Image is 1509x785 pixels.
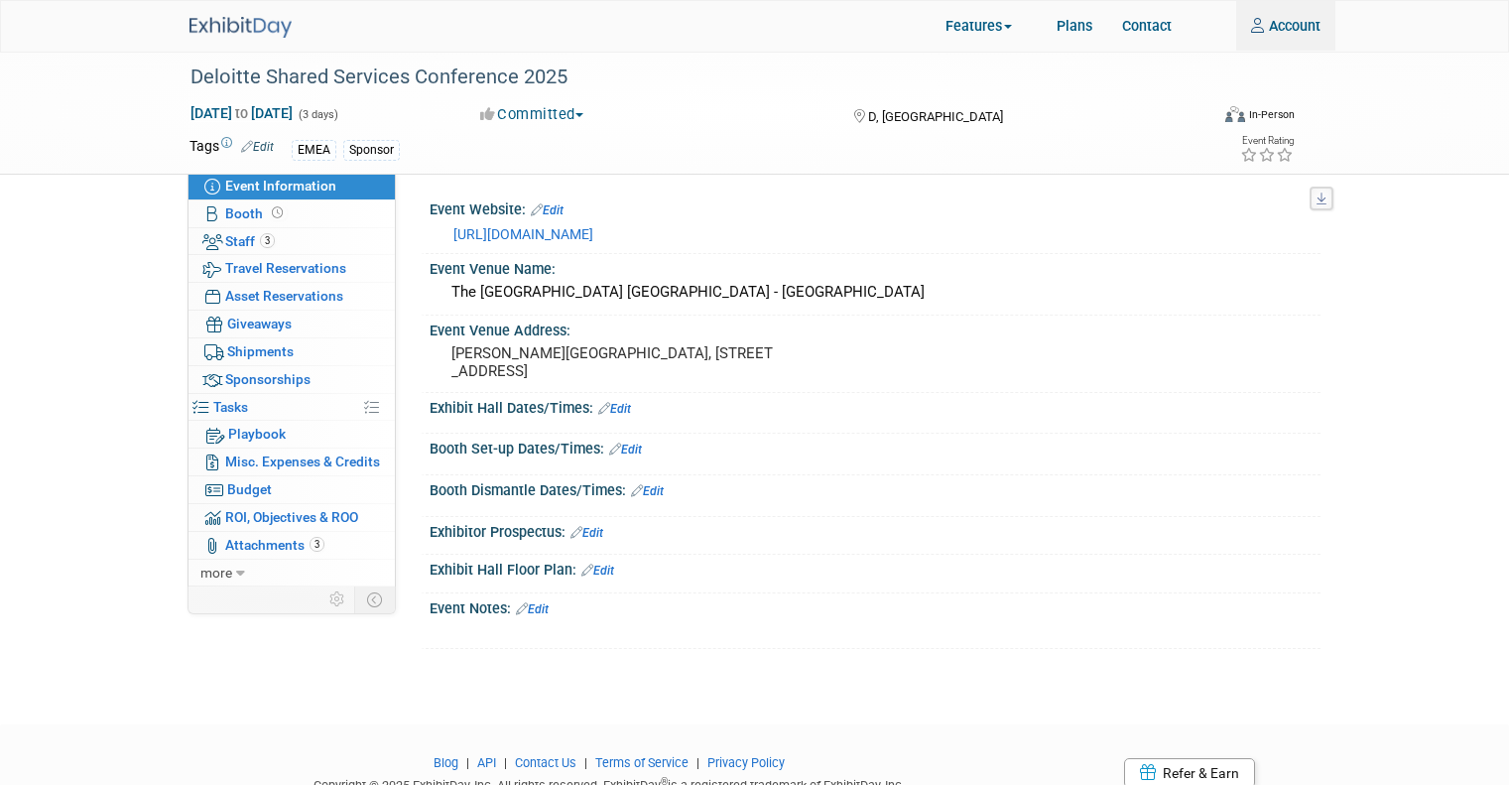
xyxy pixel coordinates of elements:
span: Event Information [225,178,336,194]
div: Event Venue Address: [430,316,1320,340]
div: EMEA [292,140,336,161]
a: Tasks [189,394,395,421]
a: more [189,560,395,587]
div: Sponsor [343,140,400,161]
div: Exhibitor Prospectus: [430,517,1320,543]
a: Sponsorships [189,366,395,393]
a: Contact Us [515,755,576,770]
a: Staff3 [189,228,395,255]
a: Edit [570,526,603,540]
span: | [579,755,592,770]
span: Misc. Expenses & Credits [225,454,380,469]
div: The [GEOGRAPHIC_DATA] [GEOGRAPHIC_DATA] - [GEOGRAPHIC_DATA] [444,277,1306,308]
span: | [461,755,474,770]
button: Committed [473,104,591,125]
div: Event Rating [1240,136,1294,146]
a: Edit [516,602,549,616]
div: Event Format [1136,103,1296,133]
pre: [PERSON_NAME][GEOGRAPHIC_DATA], [STREET_ADDRESS] [451,344,779,380]
span: Attachments [225,537,324,553]
span: Budget [227,481,272,497]
span: 3 [260,233,275,248]
a: Booth [189,200,395,227]
span: more [200,565,232,581]
a: API [477,755,496,770]
span: | [692,755,704,770]
div: Exhibit Hall Dates/Times: [430,393,1320,419]
a: Asset Reservations [189,283,395,310]
div: Booth Dismantle Dates/Times: [430,475,1320,501]
a: Account [1236,1,1335,51]
a: Event Information [189,173,395,199]
span: Giveaways [227,316,292,331]
div: Booth Set-up Dates/Times: [430,434,1320,459]
span: | [499,755,512,770]
div: Event Website: [430,195,1320,220]
span: to [232,105,251,121]
span: Staff [225,233,275,249]
td: Personalize Event Tab Strip [320,587,355,612]
span: Sponsorships [225,371,311,387]
a: Edit [598,402,631,416]
a: [URL][DOMAIN_NAME] [453,226,593,242]
span: Shipments [227,343,294,359]
a: Edit [609,443,642,457]
a: Edit [631,484,664,498]
div: Event Notes: [430,593,1320,619]
span: Asset Reservations [225,288,343,304]
td: Tags [189,136,274,161]
div: Exhibit Hall Floor Plan: [430,555,1320,581]
a: Plans [1042,1,1107,51]
span: ROI, Objectives & ROO [225,509,358,525]
a: Blog [434,755,458,770]
a: Features [931,3,1042,52]
a: Terms of Service [595,755,689,770]
a: Edit [531,203,564,217]
a: Contact [1107,1,1187,51]
span: (3 days) [297,108,338,121]
img: ExhibitDay [189,17,292,38]
a: Travel Reservations [189,255,395,282]
a: Misc. Expenses & Credits [189,449,395,475]
span: Playbook [228,426,286,442]
span: Tasks [213,399,248,415]
span: Travel Reservations [225,260,346,276]
div: Event Venue Name: [430,254,1320,279]
span: [DATE] [DATE] [189,104,294,122]
span: 3 [310,537,324,552]
div: In-Person [1248,107,1295,122]
span: Booth [225,205,287,221]
div: Deloitte Shared Services Conference 2025 [184,60,1201,95]
a: Edit [581,564,614,578]
a: Edit [241,140,274,154]
td: Toggle Event Tabs [354,587,395,612]
a: ROI, Objectives & ROO [189,504,395,531]
a: Budget [189,476,395,503]
a: Privacy Policy [707,755,785,770]
a: Shipments [189,338,395,365]
span: Booth not reserved yet [268,205,287,220]
img: Format-Inperson.png [1225,106,1245,122]
a: Attachments3 [189,532,395,559]
span: D, [GEOGRAPHIC_DATA] [868,109,1003,124]
a: Playbook [189,421,395,448]
a: Giveaways [189,311,395,337]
